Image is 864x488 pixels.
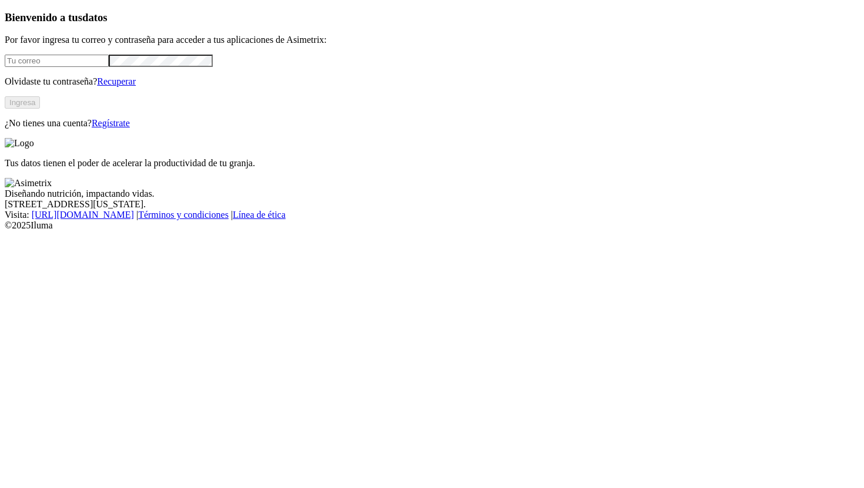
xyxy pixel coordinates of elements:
a: [URL][DOMAIN_NAME] [32,210,134,220]
p: Olvidaste tu contraseña? [5,76,859,87]
a: Regístrate [92,118,130,128]
img: Logo [5,138,34,149]
p: Tus datos tienen el poder de acelerar la productividad de tu granja. [5,158,859,169]
a: Línea de ética [233,210,286,220]
img: Asimetrix [5,178,52,189]
p: Por favor ingresa tu correo y contraseña para acceder a tus aplicaciones de Asimetrix: [5,35,859,45]
p: ¿No tienes una cuenta? [5,118,859,129]
h3: Bienvenido a tus [5,11,859,24]
input: Tu correo [5,55,109,67]
a: Recuperar [97,76,136,86]
div: Diseñando nutrición, impactando vidas. [5,189,859,199]
div: [STREET_ADDRESS][US_STATE]. [5,199,859,210]
a: Términos y condiciones [138,210,229,220]
button: Ingresa [5,96,40,109]
div: Visita : | | [5,210,859,220]
span: datos [82,11,108,23]
div: © 2025 Iluma [5,220,859,231]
